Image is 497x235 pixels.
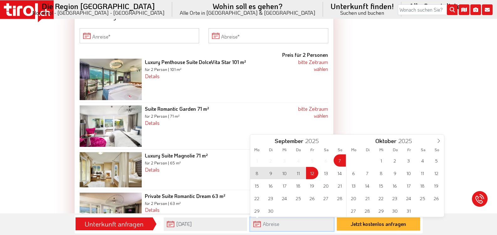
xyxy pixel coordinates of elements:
span: September 29, 2025 [251,205,263,217]
span: Mo [347,148,361,152]
span: Oktober 19, 2025 [430,179,442,192]
span: Di [264,148,278,152]
span: September [275,138,303,144]
span: So [333,148,347,152]
span: Oktober 6, 2025 [347,167,360,179]
span: September 1, 2025 [251,154,263,167]
span: Oktober 28, 2025 [361,205,373,217]
a: Details [145,73,160,79]
span: Oktober 15, 2025 [375,179,387,192]
span: September 2, 2025 [265,154,277,167]
i: Kontakt [482,4,493,15]
span: Oktober 5, 2025 [430,154,442,167]
span: Oktober 1, 2025 [375,154,387,167]
span: Oktober 24, 2025 [403,192,415,204]
small: für 2 Person | 65 m² [145,160,181,165]
small: für 2 Person | 63 m² [145,201,181,206]
span: September 27, 2025 [320,192,332,204]
span: September 23, 2025 [265,192,277,204]
b: Suite Romantic Garden 71 m² [145,105,209,112]
a: bitte Zeitraum wählen [298,59,328,72]
span: September 9, 2025 [265,167,277,179]
span: September 10, 2025 [278,167,291,179]
span: Do [389,148,402,152]
i: Karte öffnen [459,4,469,15]
small: für 2 Person | 101 m² [145,67,182,72]
span: September 21, 2025 [334,179,346,192]
span: Mi [278,148,292,152]
span: Oktober 8, 2025 [375,167,387,179]
span: Do [292,148,305,152]
img: render-images [80,105,142,147]
span: September 24, 2025 [278,192,291,204]
b: Private Suite Romantic Dream 63 m² [145,193,225,199]
span: September 28, 2025 [334,192,346,204]
span: Oktober 10, 2025 [403,167,415,179]
small: Alle Orte in [GEOGRAPHIC_DATA] & [GEOGRAPHIC_DATA] [180,10,315,15]
span: Oktober 12, 2025 [430,167,442,179]
span: Di [361,148,375,152]
i: Fotogalerie [470,4,481,15]
input: Year [396,137,417,145]
span: September 13, 2025 [320,167,332,179]
span: Oktober 3, 2025 [403,154,415,167]
span: Oktober 20, 2025 [347,192,360,204]
span: Oktober 27, 2025 [347,205,360,217]
span: September 14, 2025 [334,167,346,179]
span: September 26, 2025 [306,192,318,204]
span: Oktober 14, 2025 [361,179,373,192]
small: Nordtirol - [GEOGRAPHIC_DATA] - [GEOGRAPHIC_DATA] [32,10,165,15]
span: September 25, 2025 [292,192,304,204]
input: Wonach suchen Sie? [398,4,457,15]
span: September 12, 2025 [306,167,318,179]
span: September 22, 2025 [251,192,263,204]
input: Year [303,137,324,145]
span: Oktober 22, 2025 [375,192,387,204]
span: Mo [250,148,264,152]
span: September 8, 2025 [251,167,263,179]
input: Abreise [250,217,334,231]
b: Luxury Suite Magnolie 71 m² [145,152,208,159]
a: Details [145,120,160,126]
b: Preis für 2 Personen [282,51,328,58]
span: September 3, 2025 [278,154,291,167]
span: September 11, 2025 [292,167,304,179]
span: September 4, 2025 [292,154,304,167]
a: Details [145,206,160,213]
a: Details [145,166,160,173]
span: Oktober 31, 2025 [403,205,415,217]
span: Oktober 16, 2025 [389,179,401,192]
span: Oktober 2, 2025 [389,154,401,167]
span: September 16, 2025 [265,179,277,192]
span: Oktober [375,138,396,144]
small: Suchen und buchen [330,10,394,15]
span: Fr [305,148,319,152]
span: Oktober 30, 2025 [389,205,401,217]
span: Oktober 29, 2025 [375,205,387,217]
span: September 5, 2025 [306,154,318,167]
img: render-images [80,59,142,100]
span: September 18, 2025 [292,179,304,192]
img: render-images [80,193,142,234]
span: Oktober 13, 2025 [347,179,360,192]
a: bitte Zeitraum wählen [298,105,328,119]
b: Luxury Penthouse Suite DolceVita Star 101 m² [145,59,246,65]
div: Unterkunft anfragen [77,219,151,229]
span: So [430,148,444,152]
small: für 2 Person | 71 m² [145,114,180,119]
img: render-images [80,152,142,187]
span: Sa [416,148,430,152]
span: Oktober 17, 2025 [403,179,415,192]
span: Oktober 9, 2025 [389,167,401,179]
span: September 20, 2025 [320,179,332,192]
span: September 19, 2025 [306,179,318,192]
span: Oktober 21, 2025 [361,192,373,204]
input: Anreise [164,217,247,231]
span: Oktober 7, 2025 [361,167,373,179]
span: Sa [319,148,333,152]
span: Oktober 26, 2025 [430,192,442,204]
button: Jetzt kostenlos anfragen [337,217,420,231]
span: Oktober 11, 2025 [416,167,429,179]
span: Oktober 23, 2025 [389,192,401,204]
span: Oktober 18, 2025 [416,179,429,192]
